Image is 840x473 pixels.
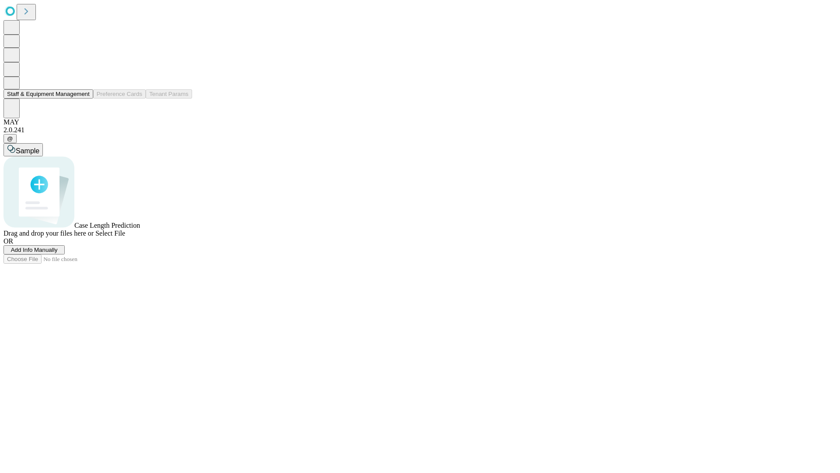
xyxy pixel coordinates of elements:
button: Staff & Equipment Management [3,89,93,99]
span: Select File [95,229,125,237]
span: @ [7,135,13,142]
span: Drag and drop your files here or [3,229,94,237]
button: Add Info Manually [3,245,65,254]
button: @ [3,134,17,143]
span: OR [3,237,13,245]
span: Add Info Manually [11,247,58,253]
button: Preference Cards [93,89,146,99]
span: Sample [16,147,39,155]
button: Tenant Params [146,89,192,99]
button: Sample [3,143,43,156]
div: 2.0.241 [3,126,836,134]
span: Case Length Prediction [74,222,140,229]
div: MAY [3,118,836,126]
